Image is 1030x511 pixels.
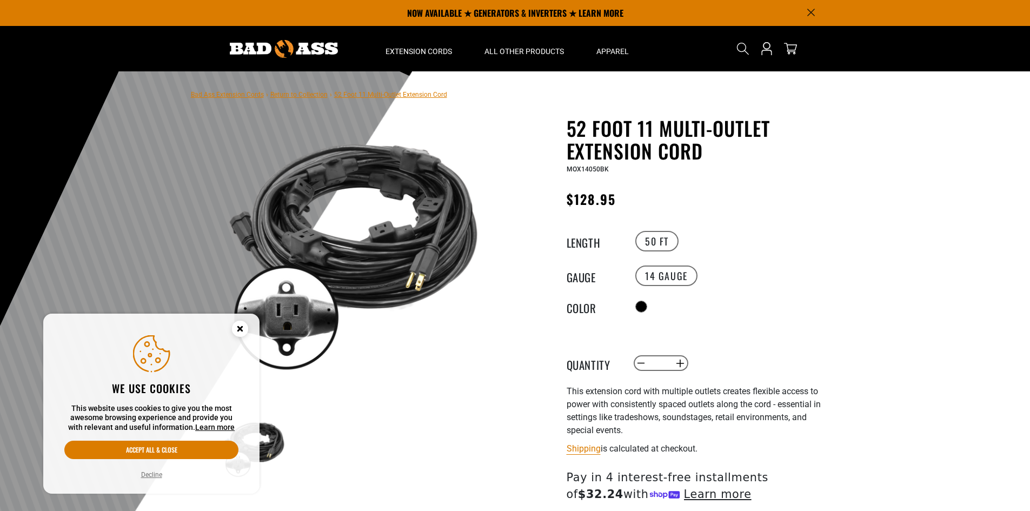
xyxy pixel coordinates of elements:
[138,469,165,480] button: Decline
[64,381,238,395] h2: We use cookies
[567,356,621,370] label: Quantity
[635,231,679,251] label: 50 FT
[334,91,447,98] span: 52 Foot 11 Multi-Outlet Extension Cord
[734,40,752,57] summary: Search
[64,441,238,459] button: Accept all & close
[567,165,609,173] span: MOX14050BK
[191,88,447,101] nav: breadcrumbs
[468,26,580,71] summary: All Other Products
[270,91,328,98] a: Return to Collection
[596,47,629,56] span: Apparel
[567,117,832,162] h1: 52 Foot 11 Multi-Outlet Extension Cord
[191,91,264,98] a: Bad Ass Extension Cords
[567,386,821,435] span: This extension cord with multiple outlets creates flexible access to power with consistently spac...
[580,26,645,71] summary: Apparel
[230,40,338,58] img: Bad Ass Extension Cords
[484,47,564,56] span: All Other Products
[567,443,601,454] a: Shipping
[195,423,235,432] a: Learn more
[223,119,483,380] img: black
[567,300,621,314] legend: Color
[567,441,832,456] div: is calculated at checkout.
[64,404,238,433] p: This website uses cookies to give you the most awesome browsing experience and provide you with r...
[635,266,697,286] label: 14 Gauge
[266,91,268,98] span: ›
[567,189,616,209] span: $128.95
[386,47,452,56] span: Extension Cords
[567,269,621,283] legend: Gauge
[330,91,332,98] span: ›
[43,314,260,494] aside: Cookie Consent
[369,26,468,71] summary: Extension Cords
[567,234,621,248] legend: Length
